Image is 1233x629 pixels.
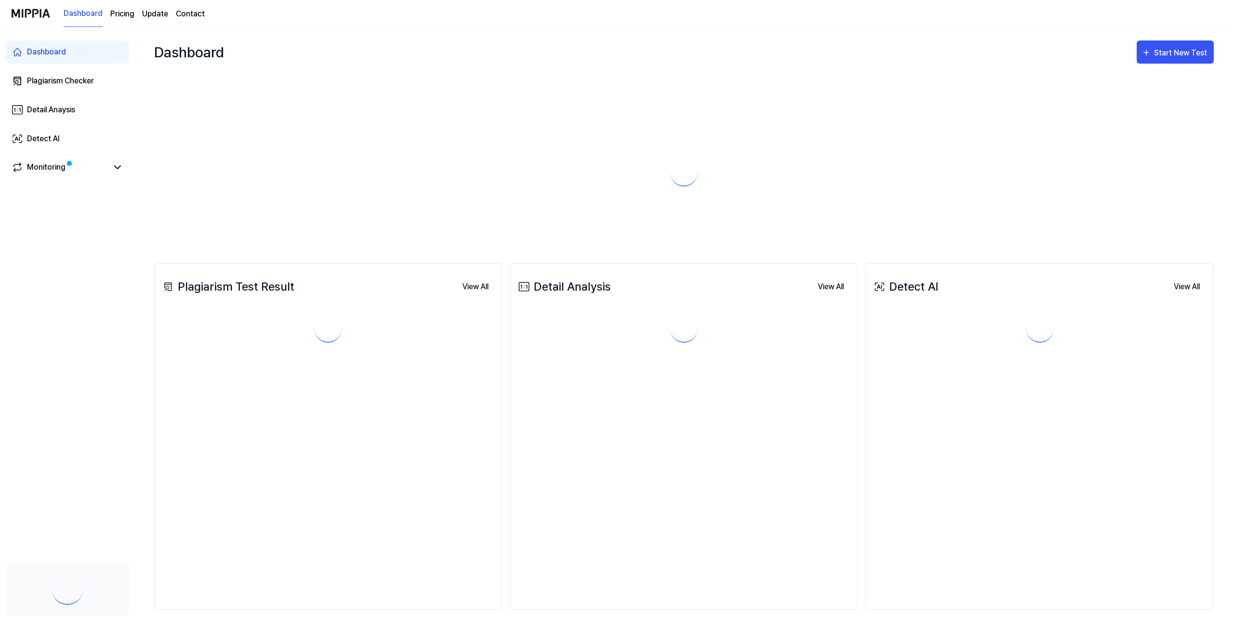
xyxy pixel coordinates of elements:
button: Start New Test [1137,40,1214,64]
div: Monitoring [27,161,66,173]
a: Dashboard [6,40,129,64]
div: Detail Anaysis [27,104,75,116]
a: View All [810,277,852,296]
div: Detail Analysis [516,278,611,295]
a: Monitoring [12,161,108,173]
a: View All [455,277,496,296]
a: Update [142,8,168,20]
button: View All [455,277,496,296]
div: Plagiarism Checker [27,75,94,87]
div: Dashboard [27,46,66,58]
div: Plagiarism Test Result [160,278,294,295]
button: View All [810,277,852,296]
div: Detect AI [27,133,60,145]
a: View All [1166,277,1207,296]
a: Plagiarism Checker [6,69,129,93]
div: Dashboard [154,37,224,67]
a: Dashboard [64,0,103,27]
div: Detect AI [872,278,938,295]
a: Contact [176,8,205,20]
a: Pricing [110,8,134,20]
button: View All [1166,277,1207,296]
a: Detect AI [6,127,129,150]
div: Start New Test [1154,47,1209,59]
a: Detail Anaysis [6,98,129,121]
